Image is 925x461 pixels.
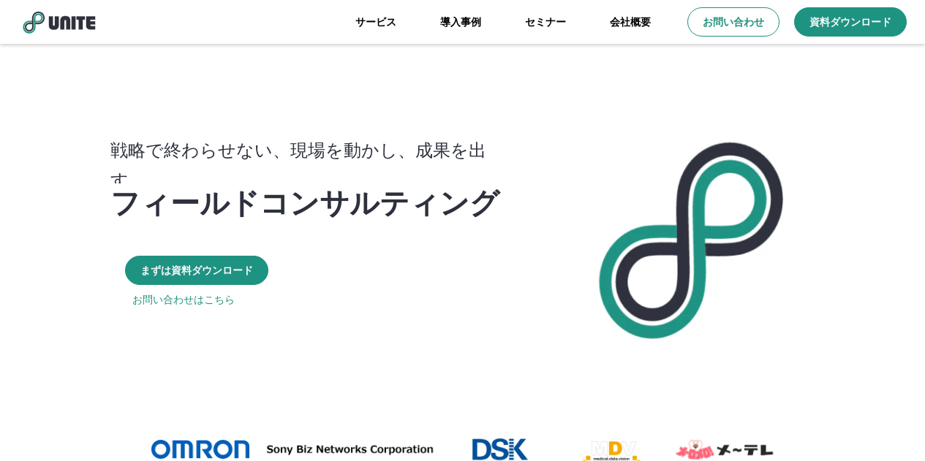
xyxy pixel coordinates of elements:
a: お問い合わせ [687,7,779,37]
p: お問い合わせ [703,15,764,29]
a: まずは資料ダウンロード [125,256,268,285]
p: 戦略で終わらせない、現場を動かし、成果を出す。 [110,134,515,194]
a: お問い合わせはこちら [132,292,235,307]
a: 資料ダウンロード [794,7,907,37]
p: 資料ダウンロード [809,15,891,29]
p: まずは資料ダウンロード [140,263,253,278]
p: フィールドコンサルティング [110,183,499,218]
